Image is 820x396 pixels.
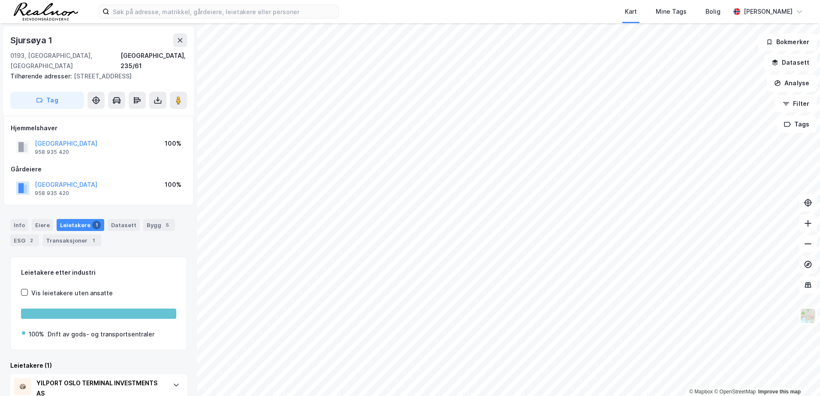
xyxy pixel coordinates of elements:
[163,221,172,229] div: 5
[764,54,817,71] button: Datasett
[32,219,53,231] div: Eiere
[656,6,687,17] div: Mine Tags
[92,221,101,229] div: 1
[89,236,98,245] div: 1
[165,138,181,149] div: 100%
[705,6,721,17] div: Bolig
[10,360,187,371] div: Leietakere (1)
[121,51,187,71] div: [GEOGRAPHIC_DATA], 235/61
[744,6,793,17] div: [PERSON_NAME]
[10,71,180,81] div: [STREET_ADDRESS]
[800,308,816,324] img: Z
[42,234,101,246] div: Transaksjoner
[714,389,756,395] a: OpenStreetMap
[777,355,820,396] div: Kontrollprogram for chat
[11,123,187,133] div: Hjemmelshaver
[775,95,817,112] button: Filter
[35,190,69,197] div: 958 935 420
[10,51,121,71] div: 0193, [GEOGRAPHIC_DATA], [GEOGRAPHIC_DATA]
[31,288,113,298] div: Vis leietakere uten ansatte
[29,329,44,339] div: 100%
[27,236,36,245] div: 2
[48,329,154,339] div: Drift av gods- og transportsentraler
[108,219,140,231] div: Datasett
[11,164,187,174] div: Gårdeiere
[10,33,54,47] div: Sjursøya 1
[21,267,176,278] div: Leietakere etter industri
[10,219,28,231] div: Info
[10,234,39,246] div: ESG
[759,33,817,51] button: Bokmerker
[758,389,801,395] a: Improve this map
[14,3,78,21] img: realnor-logo.934646d98de889bb5806.png
[143,219,175,231] div: Bygg
[625,6,637,17] div: Kart
[767,75,817,92] button: Analyse
[777,116,817,133] button: Tags
[35,149,69,156] div: 958 935 420
[689,389,713,395] a: Mapbox
[109,5,338,18] input: Søk på adresse, matrikkel, gårdeiere, leietakere eller personer
[57,219,104,231] div: Leietakere
[10,92,84,109] button: Tag
[777,355,820,396] iframe: Chat Widget
[165,180,181,190] div: 100%
[10,72,74,80] span: Tilhørende adresser:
